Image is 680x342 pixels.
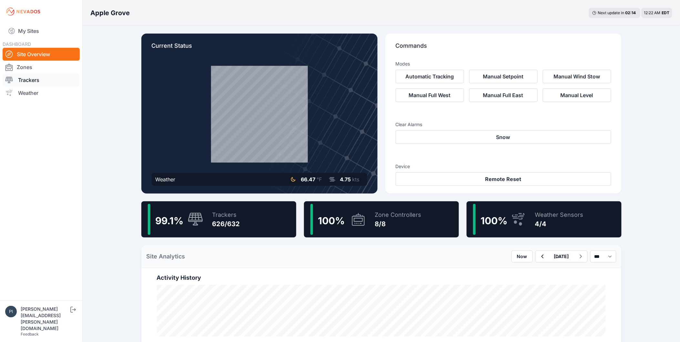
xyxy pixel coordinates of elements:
[152,41,367,55] p: Current Status
[543,70,611,83] button: Manual Wind Stow
[318,215,345,226] span: 100 %
[375,210,421,219] div: Zone Controllers
[301,176,316,183] span: 66.47
[157,273,606,282] h2: Activity History
[156,176,176,183] div: Weather
[21,306,69,332] div: [PERSON_NAME][EMAIL_ADDRESS][PERSON_NAME][DOMAIN_NAME]
[212,219,240,228] div: 626/632
[396,88,464,102] button: Manual Full West
[5,6,41,17] img: Nevados
[644,10,661,15] span: 12:22 AM
[3,86,80,99] a: Weather
[317,176,322,183] span: °F
[156,215,184,226] span: 99.1 %
[3,41,31,47] span: DASHBOARD
[396,130,611,144] button: Snow
[598,10,624,15] span: Next update in
[304,201,459,237] a: 100%Zone Controllers8/8
[3,23,80,39] a: My Sites
[535,219,584,228] div: 4/4
[396,61,410,67] h3: Modes
[375,219,421,228] div: 8/8
[147,252,185,261] h2: Site Analytics
[543,88,611,102] button: Manual Level
[469,70,538,83] button: Manual Setpoint
[396,163,611,170] h3: Device
[3,48,80,61] a: Site Overview
[481,215,508,226] span: 100 %
[662,10,670,15] span: EDT
[352,176,360,183] span: kts
[90,5,130,21] nav: Breadcrumb
[396,121,611,128] h3: Clear Alarms
[467,201,622,237] a: 100%Weather Sensors4/4
[535,210,584,219] div: Weather Sensors
[396,172,611,186] button: Remote Reset
[141,201,296,237] a: 99.1%Trackers626/632
[340,176,351,183] span: 4.75
[469,88,538,102] button: Manual Full East
[549,251,574,262] button: [DATE]
[5,306,17,317] img: piotr.kolodziejczyk@energix-group.com
[3,74,80,86] a: Trackers
[396,41,611,55] p: Commands
[512,250,533,263] button: Now
[3,61,80,74] a: Zones
[21,332,39,337] a: Feedback
[212,210,240,219] div: Trackers
[625,10,637,15] div: 02 : 14
[90,8,130,17] h3: Apple Grove
[396,70,464,83] button: Automatic Tracking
